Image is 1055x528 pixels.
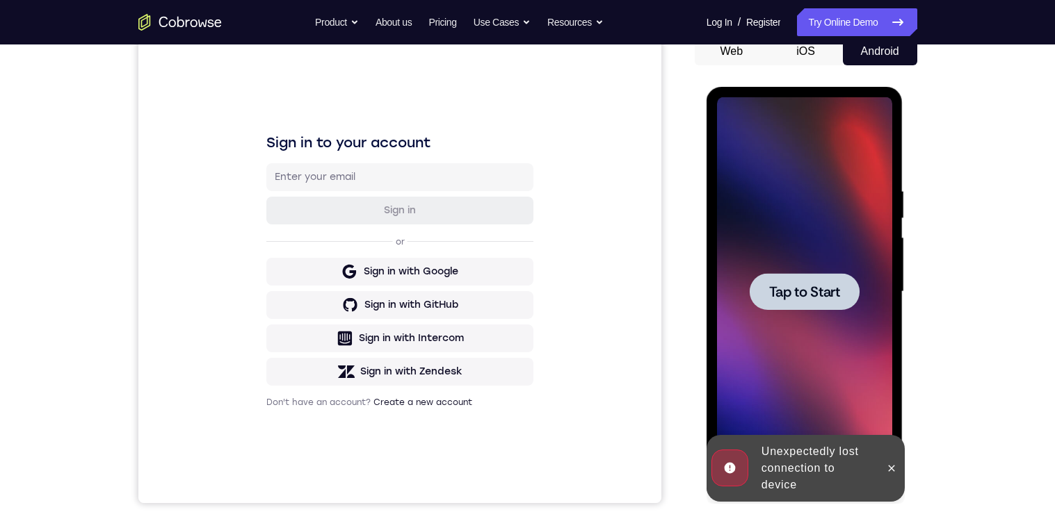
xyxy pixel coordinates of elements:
p: Don't have an account? [128,359,395,370]
button: Sign in with Zendesk [128,320,395,348]
a: Log In [707,8,732,36]
button: Use Cases [474,8,531,36]
button: Web [695,38,769,65]
p: or [255,199,269,210]
div: Sign in with Intercom [220,294,325,308]
button: Sign in with Intercom [128,287,395,315]
a: Pricing [428,8,456,36]
a: Go to the home page [138,14,222,31]
a: Try Online Demo [797,8,917,36]
button: Sign in with GitHub [128,254,395,281]
button: Resources [547,8,604,36]
div: Sign in with Google [225,227,320,241]
button: Sign in with Google [128,220,395,248]
div: Sign in with Zendesk [222,327,324,341]
iframe: Agent [138,38,661,503]
a: About us [376,8,412,36]
div: Sign in with GitHub [226,261,320,274]
a: Create a new account [235,360,334,370]
button: Product [315,8,359,36]
button: iOS [768,38,843,65]
button: Android [843,38,917,65]
button: Tap to Start [43,186,153,223]
a: Register [746,8,780,36]
span: / [738,14,741,31]
div: Unexpectedly lost connection to device [49,351,171,412]
span: Tap to Start [63,198,134,212]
